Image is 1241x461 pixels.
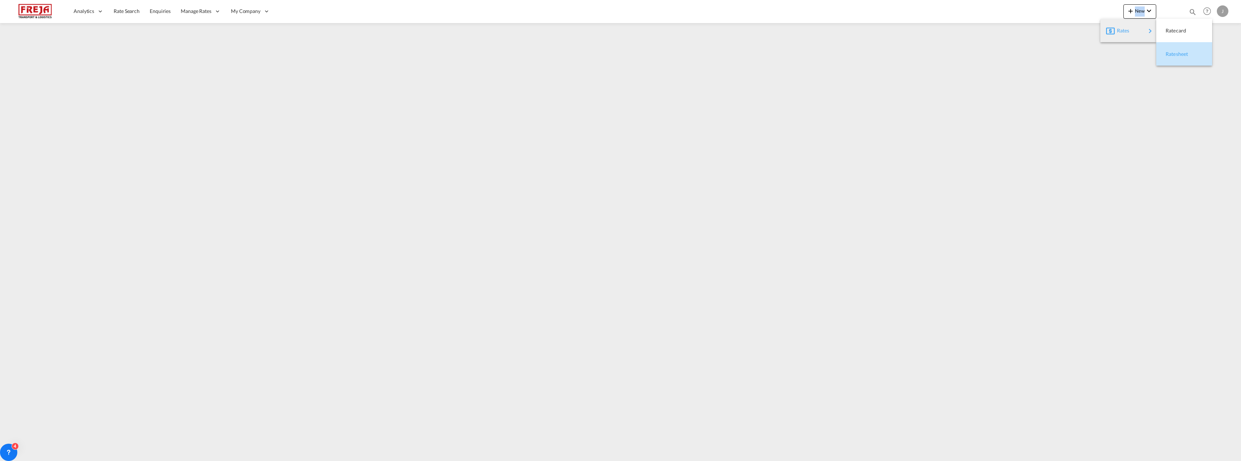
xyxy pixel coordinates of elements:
[1166,23,1174,38] span: Ratecard
[1117,23,1126,38] span: Rates
[1166,47,1174,61] span: Ratesheet
[1162,45,1206,63] div: Ratesheet
[1162,22,1206,40] div: Ratecard
[1146,27,1154,35] md-icon: icon-chevron-right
